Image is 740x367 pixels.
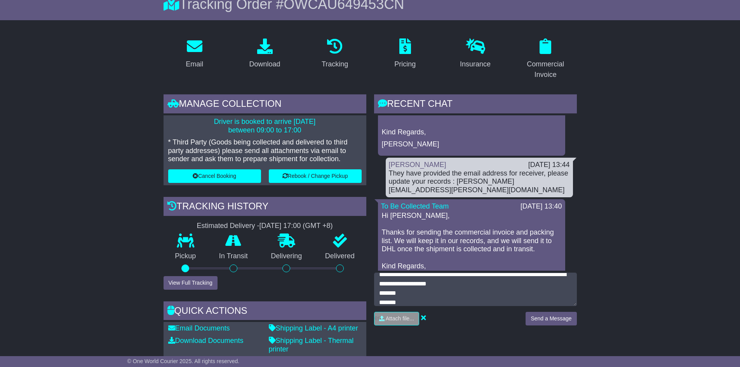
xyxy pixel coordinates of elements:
span: © One World Courier 2025. All rights reserved. [127,358,240,364]
button: Rebook / Change Pickup [269,169,362,183]
div: Tracking [322,59,348,70]
a: Insurance [455,36,496,72]
div: Insurance [460,59,491,70]
div: Quick Actions [164,301,366,322]
div: Commercial Invoice [519,59,572,80]
div: [DATE] 13:40 [521,202,562,211]
a: Pricing [389,36,421,72]
div: They have provided the email address for receiver, please update your records : [PERSON_NAME][EMA... [389,169,570,195]
p: Kind Regards, [382,128,561,137]
p: Delivering [259,252,314,261]
div: Download [249,59,280,70]
p: Delivered [313,252,366,261]
div: [DATE] 17:00 (GMT +8) [259,222,333,230]
a: Email [181,36,208,72]
div: Manage collection [164,94,366,115]
p: In Transit [207,252,259,261]
a: Shipping Label - Thermal printer [269,337,354,353]
p: Hi [PERSON_NAME], Thanks for sending the commercial invoice and packing list. We will keep it in ... [382,212,561,279]
div: Email [186,59,203,70]
a: To Be Collected Team [381,202,449,210]
div: Tracking history [164,197,366,218]
p: * Third Party (Goods being collected and delivered to third party addresses) please send all atta... [168,138,362,163]
button: Cancel Booking [168,169,261,183]
p: Driver is booked to arrive [DATE] between 09:00 to 17:00 [168,118,362,134]
div: Estimated Delivery - [164,222,366,230]
p: [PERSON_NAME] [382,140,561,149]
div: Pricing [394,59,416,70]
a: Shipping Label - A4 printer [269,324,358,332]
a: [PERSON_NAME] [389,161,446,169]
a: Download [244,36,285,72]
div: RECENT CHAT [374,94,577,115]
button: Send a Message [526,312,576,325]
a: Email Documents [168,324,230,332]
button: View Full Tracking [164,276,218,290]
a: Commercial Invoice [514,36,577,83]
a: Download Documents [168,337,244,344]
div: [DATE] 13:44 [528,161,570,169]
p: Pickup [164,252,208,261]
a: Tracking [317,36,353,72]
